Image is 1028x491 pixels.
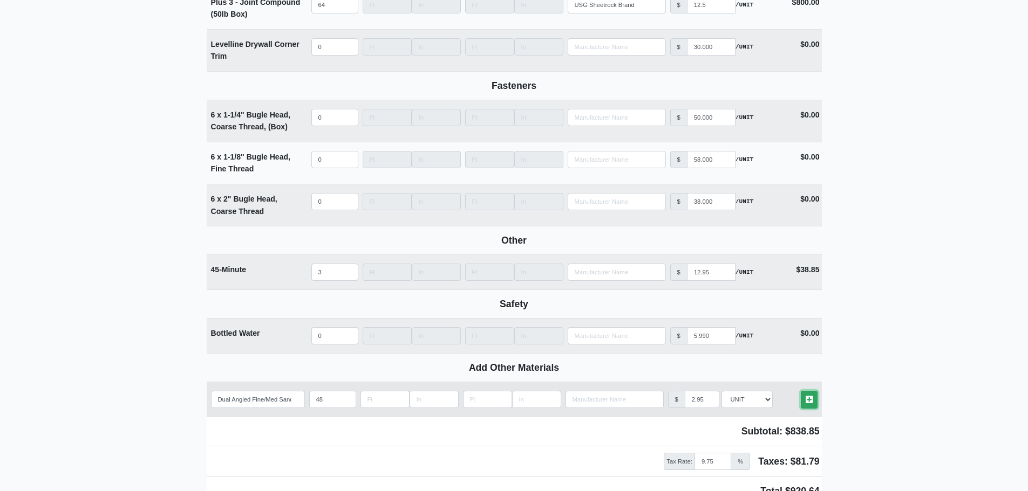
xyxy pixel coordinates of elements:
input: Length [465,151,514,168]
input: manufacturer [687,151,736,168]
input: quantity [311,264,358,281]
strong: Bottled Water [211,329,260,337]
input: Length [514,193,563,210]
input: Length [363,264,412,281]
strong: 6 x 1-1/4" Bugle Head, Coarse Thread, (Box) [211,110,291,132]
div: $ [670,38,687,56]
b: Add Other Materials [469,362,559,373]
input: manufacturer [687,264,736,281]
input: Length [412,193,461,210]
input: Search [568,327,666,344]
input: Length [514,327,563,344]
strong: Levelline Drywall Corner Trim [211,40,299,61]
input: Length [363,327,412,344]
input: Length [412,38,461,56]
span: Taxes: $81.79 [758,454,819,469]
input: Length [465,109,514,126]
input: quantity [311,38,358,56]
b: Other [501,235,527,246]
strong: /UNIT [736,331,754,341]
input: Length [465,38,514,56]
strong: 45-Minute [211,265,247,274]
input: Length [410,391,459,408]
strong: /UNIT [736,113,754,122]
input: Length [514,109,563,126]
strong: 6 x 1-1/8" Bugle Head, Fine Thread [211,153,291,174]
input: Search [568,193,666,210]
input: manufacturer [685,391,719,408]
input: Length [363,193,412,210]
strong: $38.85 [796,265,819,274]
span: % [731,453,750,470]
input: quantity [311,193,358,210]
input: Length [412,151,461,168]
strong: $0.00 [800,329,819,337]
input: Length [363,109,412,126]
input: Length [465,264,514,281]
input: Length [465,193,514,210]
strong: $0.00 [800,110,819,119]
input: manufacturer [687,109,736,126]
input: Length [412,264,461,281]
input: Length [412,327,461,344]
input: Length [363,151,412,168]
b: Safety [500,299,528,309]
input: Search [568,264,666,281]
strong: /UNIT [736,42,754,52]
input: Search [568,109,666,126]
strong: $0.00 [800,153,819,161]
input: manufacturer [687,38,736,56]
input: Length [514,151,563,168]
div: $ [668,391,685,408]
strong: /UNIT [736,197,754,206]
input: Length [512,391,561,408]
input: Length [363,38,412,56]
strong: $0.00 [800,195,819,203]
b: Fasteners [492,80,536,91]
input: Search [566,391,664,408]
input: Search [568,38,666,56]
input: Length [465,327,514,344]
input: quantity [311,327,358,344]
input: quantity [309,391,356,408]
div: $ [670,193,687,210]
strong: /UNIT [736,267,754,277]
input: manufacturer [687,327,736,344]
input: quantity [311,109,358,126]
div: $ [670,264,687,281]
input: Length [463,391,512,408]
div: $ [670,109,687,126]
input: Length [360,391,410,408]
span: Tax Rate: [664,453,695,470]
input: quantity [211,391,305,408]
input: Search [568,151,666,168]
input: Length [514,264,563,281]
input: Length [412,109,461,126]
div: $ [670,151,687,168]
div: $ [670,327,687,344]
input: manufacturer [687,193,736,210]
strong: 6 x 2" Bugle Head, Coarse Thread [211,195,277,216]
strong: /UNIT [736,155,754,164]
strong: $0.00 [800,40,819,49]
span: Subtotal: $838.85 [741,426,820,437]
input: Length [514,38,563,56]
input: quantity [311,151,358,168]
